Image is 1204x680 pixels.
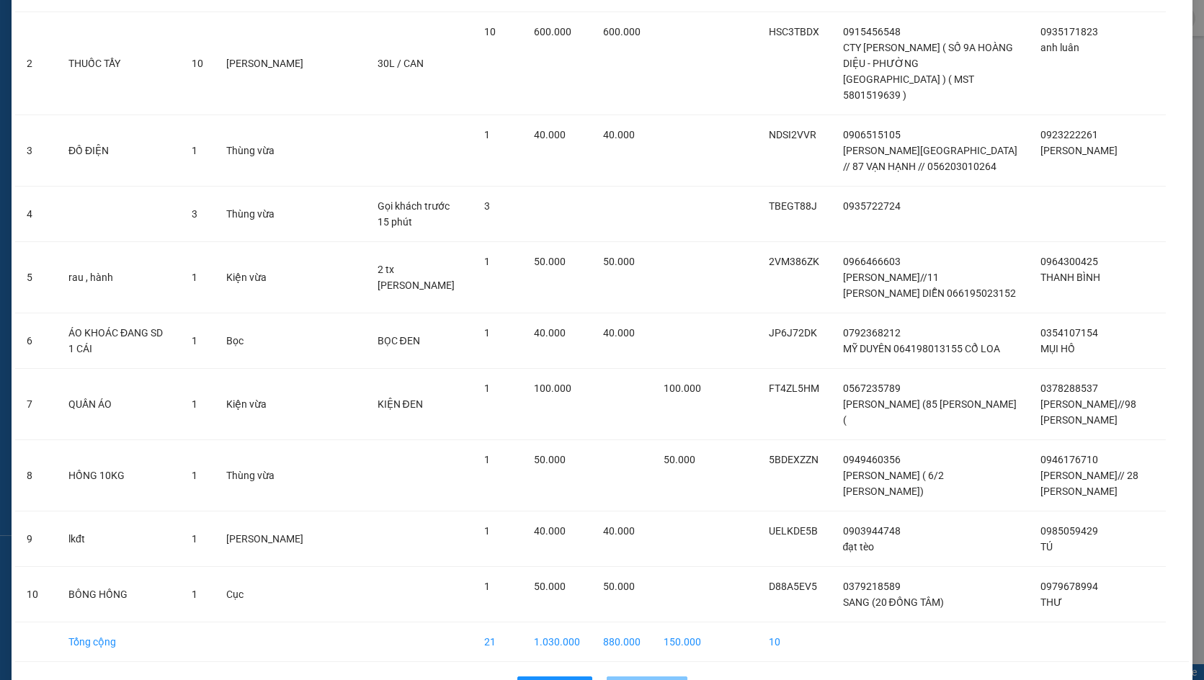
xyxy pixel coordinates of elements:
td: QUẦN ÁO [57,369,180,440]
span: KIỆN ĐEN [378,398,423,410]
span: 100.000 [534,382,571,394]
td: Cục [215,567,315,622]
span: 2 tx [PERSON_NAME] [378,264,455,291]
span: 0354107154 [1040,327,1098,339]
span: 1 [192,533,197,545]
span: HSC3TBDX [769,26,819,37]
span: 0935722724 [843,200,901,212]
span: 1 [192,272,197,283]
td: 9 [15,511,57,567]
td: 7 [15,369,57,440]
span: [PERSON_NAME]// 28 [PERSON_NAME] [1040,470,1138,497]
span: đạt tèo [843,541,875,552]
td: Thùng vừa [215,440,315,511]
span: 0985059429 [1040,525,1098,537]
td: 5 [15,242,57,313]
span: 3 [192,208,197,220]
td: Thùng vừa [215,187,315,242]
span: 40.000 [534,525,566,537]
td: rau , hành [57,242,180,313]
span: TÚ [1040,541,1053,552]
span: FT4ZL5HM [769,382,819,394]
span: MỤI HỒ [1040,343,1075,354]
span: 50.000 [534,454,566,465]
td: 1.030.000 [522,622,592,662]
span: THƯ [1040,596,1062,608]
td: ÁO KHOÁC ĐANG SD 1 CÁI [57,313,180,369]
span: 0964300425 [1040,256,1098,267]
span: 1 [484,581,490,592]
span: Gọi khách trước 15 phút [378,200,450,228]
td: lkđt [57,511,180,567]
span: 0792368212 [843,327,901,339]
td: 880.000 [592,622,652,662]
td: Thùng vừa [215,115,315,187]
span: THANH BÌNH [1040,272,1100,283]
span: 10 [484,26,496,37]
span: SANG (20 ĐỒNG TÂM) [843,596,944,608]
span: 1 [192,470,197,481]
span: 1 [484,129,490,140]
span: 40.000 [534,327,566,339]
span: 0915456548 [843,26,901,37]
span: 1 [192,589,197,600]
span: [PERSON_NAME] [1040,145,1118,156]
span: UELKDE5B [769,525,818,537]
span: 10 [192,58,203,69]
span: [PERSON_NAME] ( 6/2 [PERSON_NAME]) [843,470,944,497]
span: [PERSON_NAME]//11 [PERSON_NAME] DIỄN 066195023152 [843,272,1016,299]
span: BỌC ĐEN [378,335,420,346]
span: D88A5EV5 [769,581,817,592]
td: [PERSON_NAME] [215,511,315,567]
td: 10 [757,622,831,662]
span: 100.000 [664,382,701,394]
span: 40.000 [534,129,566,140]
span: 600.000 [534,26,571,37]
span: 0979678994 [1040,581,1098,592]
td: Kiện vừa [215,369,315,440]
td: Kiện vừa [215,242,315,313]
td: THUỐC TẨY [57,12,180,115]
span: 0966466603 [843,256,901,267]
span: 5BDEXZZN [769,454,819,465]
span: TBEGT88J [769,200,817,212]
span: 0567235789 [843,382,901,394]
span: MỸ DUYÊN 064198013155 CỔ LOA [843,343,1000,354]
span: 2VM386ZK [769,256,819,267]
span: 1 [192,145,197,156]
span: [PERSON_NAME]//98 [PERSON_NAME] [1040,398,1136,426]
span: 0906515105 [843,129,901,140]
td: 3 [15,115,57,187]
span: 0949460356 [843,454,901,465]
span: 40.000 [603,129,635,140]
td: 2 [15,12,57,115]
span: 0935171823 [1040,26,1098,37]
span: 40.000 [603,525,635,537]
span: [PERSON_NAME][GEOGRAPHIC_DATA] // 87 VẠN HẠNH // 056203010264 [843,145,1017,172]
span: 3 [484,200,490,212]
span: 0923222261 [1040,129,1098,140]
span: 30L / CAN [378,58,424,69]
span: 1 [484,454,490,465]
td: Tổng cộng [57,622,180,662]
span: NDSI2VVR [769,129,816,140]
span: 50.000 [534,256,566,267]
span: 0903944748 [843,525,901,537]
span: 50.000 [603,581,635,592]
span: 1 [484,382,490,394]
span: 50.000 [603,256,635,267]
span: 40.000 [603,327,635,339]
td: 10 [15,567,57,622]
span: 1 [484,525,490,537]
td: HỒNG 10KG [57,440,180,511]
td: [PERSON_NAME] [215,12,315,115]
td: ĐỒ ĐIỆN [57,115,180,187]
span: 0379218589 [843,581,901,592]
span: JP6J72DK [769,327,817,339]
span: 0378288537 [1040,382,1098,394]
td: Bọc [215,313,315,369]
span: CTY [PERSON_NAME] ( SỐ 9A HOÀNG DIỆU - PHƯỜNG [GEOGRAPHIC_DATA] ) ( MST 5801519639 ) [843,42,1013,101]
td: 8 [15,440,57,511]
span: 50.000 [534,581,566,592]
td: 6 [15,313,57,369]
